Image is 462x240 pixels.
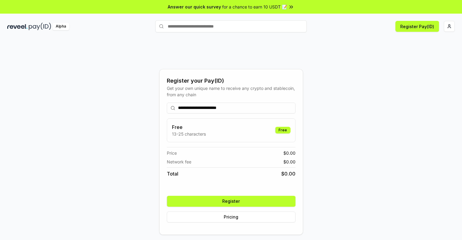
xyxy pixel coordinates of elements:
[222,4,287,10] span: for a chance to earn 10 USDT 📝
[283,150,295,156] span: $ 0.00
[395,21,439,32] button: Register Pay(ID)
[167,77,295,85] div: Register your Pay(ID)
[167,150,177,156] span: Price
[167,196,295,207] button: Register
[283,159,295,165] span: $ 0.00
[29,23,51,30] img: pay_id
[167,159,191,165] span: Network fee
[167,170,178,177] span: Total
[7,23,28,30] img: reveel_dark
[172,131,206,137] p: 13-25 characters
[281,170,295,177] span: $ 0.00
[172,123,206,131] h3: Free
[52,23,69,30] div: Alpha
[167,85,295,98] div: Get your own unique name to receive any crypto and stablecoin, from any chain
[275,127,290,133] div: Free
[168,4,221,10] span: Answer our quick survey
[167,212,295,222] button: Pricing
